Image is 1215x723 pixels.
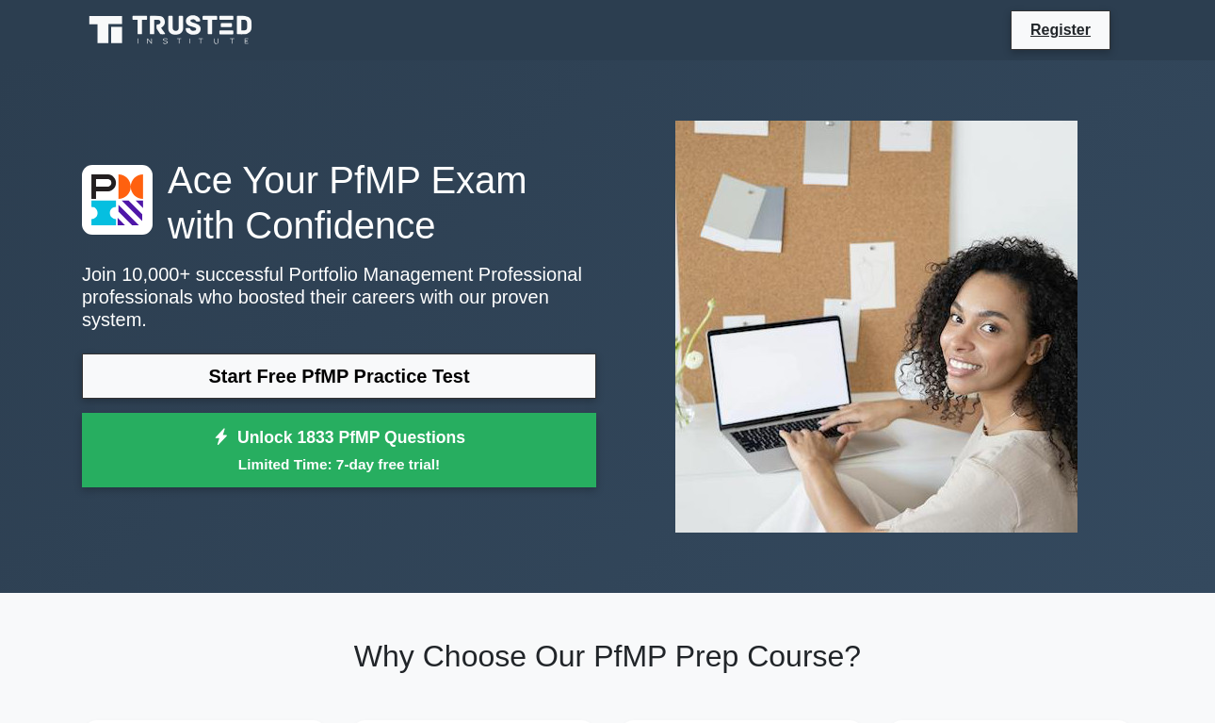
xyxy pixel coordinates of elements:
small: Limited Time: 7-day free trial! [105,453,573,475]
a: Start Free PfMP Practice Test [82,353,596,399]
p: Join 10,000+ successful Portfolio Management Professional professionals who boosted their careers... [82,263,596,331]
h1: Ace Your PfMP Exam with Confidence [82,157,596,248]
a: Register [1019,18,1102,41]
a: Unlock 1833 PfMP QuestionsLimited Time: 7-day free trial! [82,413,596,488]
h2: Why Choose Our PfMP Prep Course? [82,638,1133,674]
